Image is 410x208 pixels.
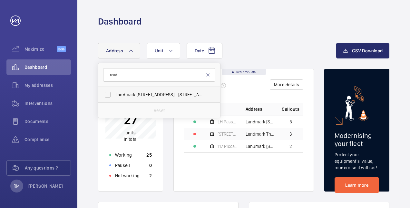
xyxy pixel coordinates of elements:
button: Date [187,43,222,58]
p: Protect your equipment's value, modernise it with us! [335,151,379,171]
span: Unit [155,48,163,53]
p: Reset [154,107,165,114]
span: [STREET_ADDRESS] [218,132,238,136]
span: My addresses [24,82,71,88]
span: Documents [24,118,71,125]
span: Callouts [282,106,299,112]
p: 25 [146,152,152,158]
span: Landmark [STREET_ADDRESS] - Landmark Office Space - [GEOGRAPHIC_DATA] [246,120,274,124]
div: Real time data [222,69,266,75]
span: Address [246,106,262,112]
p: Working [115,152,132,158]
p: RM [14,183,20,189]
span: Beta [57,46,66,52]
span: 2 [289,144,292,149]
p: Not working [115,172,140,179]
span: Landmark [STREET_ADDRESS] - [STREET_ADDRESS], ING RG2 6UU [115,91,204,98]
p: in total [124,130,138,142]
span: 3 [289,132,292,136]
h2: Modernising your fleet [335,131,379,148]
span: Compliance [24,136,71,143]
span: units [125,130,136,135]
span: Dashboard [24,64,71,70]
span: Any questions ? [25,165,71,171]
button: Address [98,43,140,58]
button: More details [270,79,303,90]
p: Paused [115,162,130,169]
button: Unit [147,43,180,58]
h1: Dashboard [98,16,142,27]
a: Learn more [335,177,379,193]
span: Address [106,48,123,53]
span: 5 [289,120,292,124]
p: 0 [149,162,152,169]
p: 2 [149,172,152,179]
span: Landmark The Space Mayfair - [STREET_ADDRESS] [246,132,274,136]
p: [PERSON_NAME] [28,183,63,189]
span: 117 Piccadilly [218,144,238,149]
span: Interventions [24,100,71,107]
p: 27 [124,112,138,128]
span: Maximize [24,46,57,52]
span: Landmark [STREET_ADDRESS] [246,144,274,149]
button: CSV Download [336,43,389,58]
span: CSV Download [352,48,383,53]
img: marketing-card.svg [345,86,369,121]
input: Search by address [103,68,215,82]
span: LH Passenger [218,120,238,124]
span: Date [195,48,204,53]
